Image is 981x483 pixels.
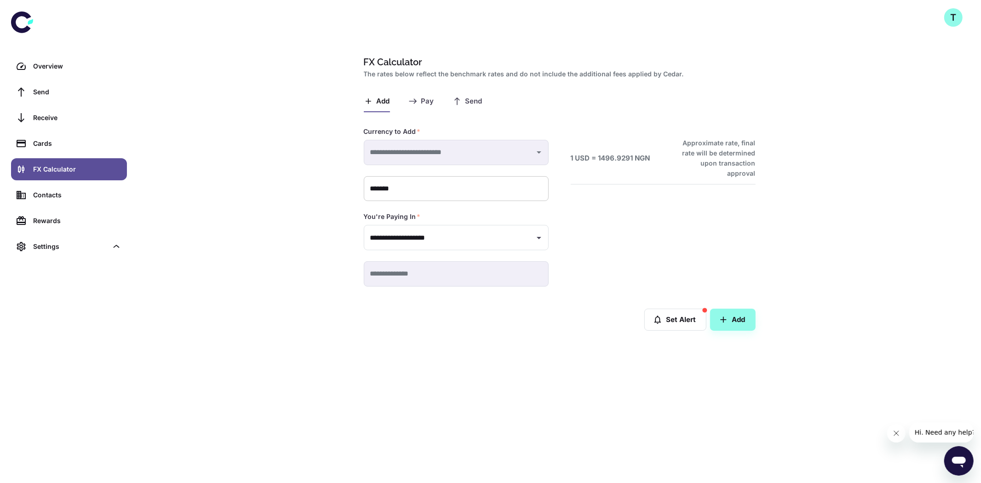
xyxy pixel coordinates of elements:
span: Hi. Need any help? [6,6,66,14]
h6: Approximate rate, final rate will be determined upon transaction approval [672,138,756,178]
span: Pay [421,97,434,106]
a: Receive [11,107,127,129]
div: Rewards [33,216,121,226]
div: FX Calculator [33,164,121,174]
div: Settings [33,241,108,252]
label: Currency to Add [364,127,421,136]
a: Overview [11,55,127,77]
iframe: Close message [887,424,906,443]
a: Cards [11,132,127,155]
button: T [944,8,963,27]
iframe: Button to launch messaging window [944,446,974,476]
span: Add [377,97,390,106]
h1: FX Calculator [364,55,752,69]
div: Cards [33,138,121,149]
div: Overview [33,61,121,71]
div: Settings [11,236,127,258]
a: Rewards [11,210,127,232]
a: FX Calculator [11,158,127,180]
button: Add [710,309,756,331]
span: Send [465,97,482,106]
h2: The rates below reflect the benchmark rates and do not include the additional fees applied by Cedar. [364,69,752,79]
label: You're Paying In [364,212,421,221]
div: Send [33,87,121,97]
h6: 1 USD = 1496.9291 NGN [571,153,650,164]
div: Receive [33,113,121,123]
a: Contacts [11,184,127,206]
button: Set Alert [644,309,706,331]
button: Open [533,231,545,244]
iframe: Message from company [909,422,974,443]
a: Send [11,81,127,103]
div: Contacts [33,190,121,200]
